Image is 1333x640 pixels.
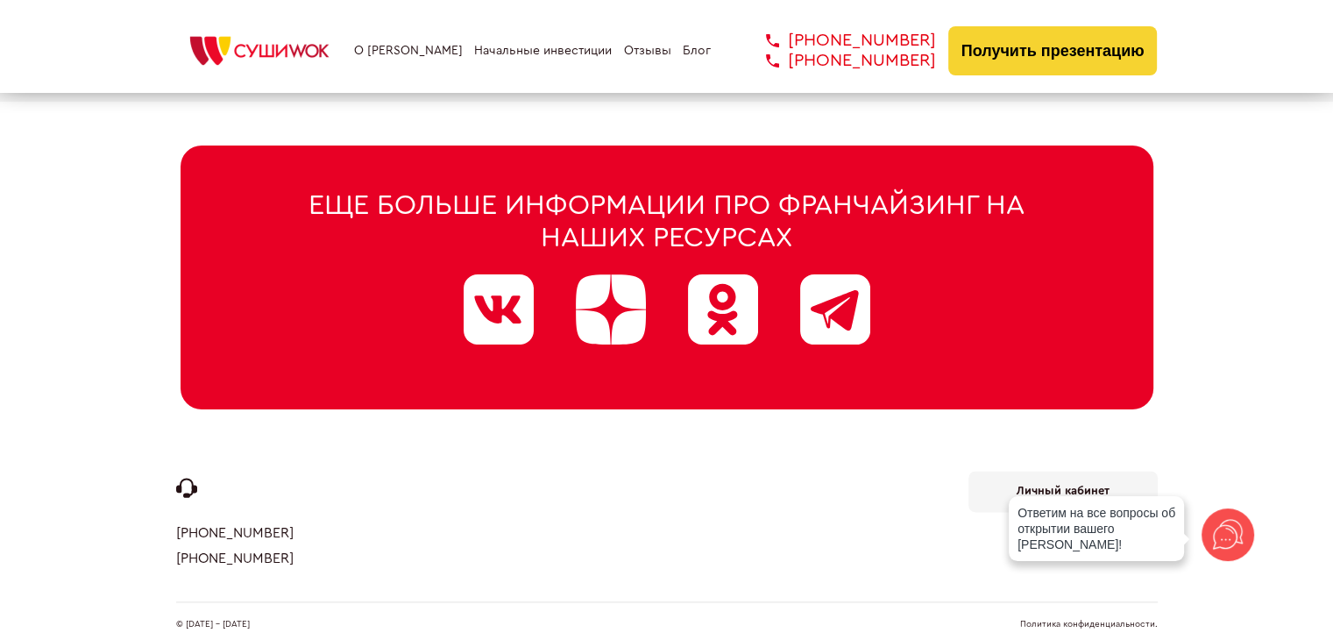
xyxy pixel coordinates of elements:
a: Личный кабинет [968,471,1158,512]
a: Блог [683,44,711,58]
img: СУШИWOK [176,32,343,70]
button: Получить презентацию [948,26,1158,75]
a: [PHONE_NUMBER] [176,525,294,541]
a: Начальные инвестиции [474,44,612,58]
div: Ответим на все вопросы об открытии вашего [PERSON_NAME]! [1009,496,1184,561]
a: [PHONE_NUMBER] [740,31,936,51]
a: Отзывы [624,44,671,58]
a: [PHONE_NUMBER] [176,551,294,566]
a: О [PERSON_NAME] [354,44,463,58]
b: Личный кабинет [1017,485,1110,496]
div: Еще больше информации про франчайзинг на наших ресурсах [264,189,1070,254]
a: [PHONE_NUMBER] [740,51,936,71]
span: © [DATE] - [DATE] [176,620,250,630]
a: Политика конфиденциальности. [1020,620,1158,629]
